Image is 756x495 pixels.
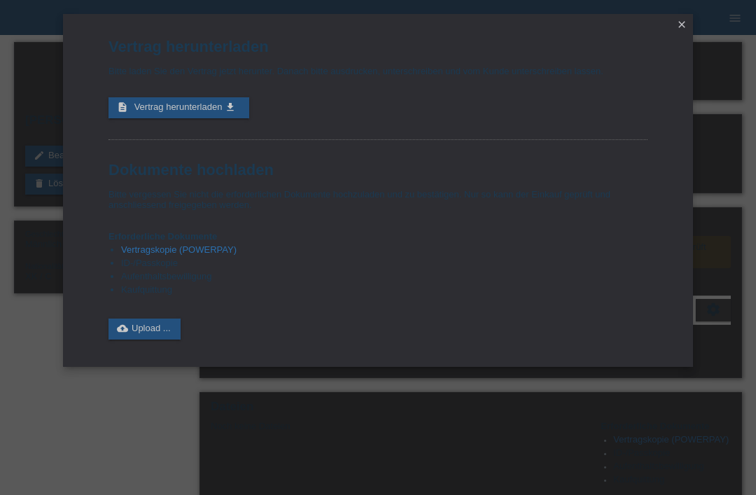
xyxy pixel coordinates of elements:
[676,19,687,30] i: close
[108,38,647,55] h1: Vertrag herunterladen
[673,18,691,34] a: close
[121,284,647,298] li: Kaufquittung
[108,189,647,210] p: Bitte vergessen Sie nicht die erforderlichen Dokumente hochzuladen und zu bestätigen. Nur so kann...
[108,66,647,76] p: Bitte laden Sie den Vertrag jetzt herunter. Danach bitte ausdrucken, unterschreiben und vom Kunde...
[121,258,647,271] li: ID-/Passkopie
[121,271,647,284] li: Aufenthaltsbewilligung
[225,102,236,113] i: get_app
[134,102,223,112] span: Vertrag herunterladen
[108,97,249,118] a: description Vertrag herunterladen get_app
[108,161,647,179] h1: Dokumente hochladen
[117,323,128,334] i: cloud_upload
[108,231,647,242] h4: Erforderliche Dokumente
[121,244,237,255] a: Vertragskopie (POWERPAY)
[108,319,181,340] a: cloud_uploadUpload ...
[117,102,128,113] i: description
